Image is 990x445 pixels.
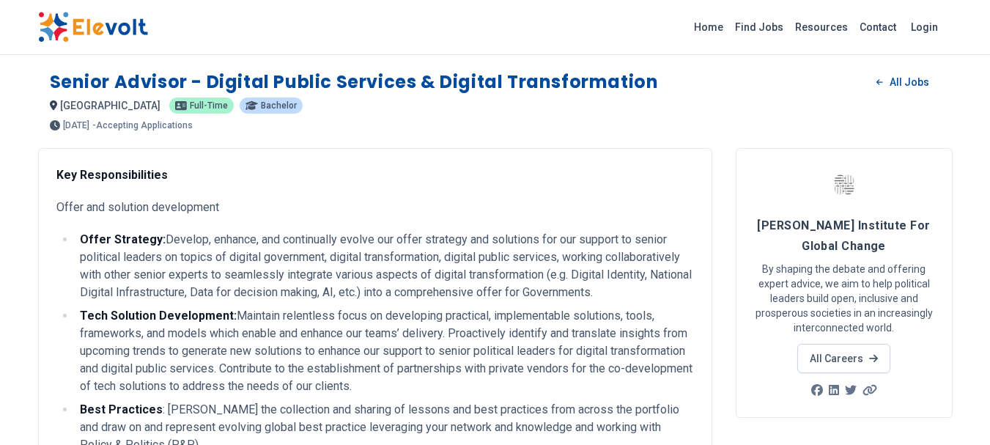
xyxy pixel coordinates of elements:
img: Elevolt [38,12,148,43]
img: Tony Blair Institute For Global Change [826,166,862,203]
p: - Accepting Applications [92,121,193,130]
span: [PERSON_NAME] Institute For Global Change [757,218,930,253]
a: Resources [789,15,854,39]
a: Login [902,12,947,42]
a: All Careers [797,344,890,373]
span: Full-time [190,101,228,110]
span: [GEOGRAPHIC_DATA] [60,100,160,111]
strong: Key Responsibilities [56,168,168,182]
strong: Tech Solution Development: [80,309,237,323]
p: Offer and solution development [56,199,694,216]
a: Contact [854,15,902,39]
span: [DATE] [63,121,89,130]
li: Develop, enhance, and continually evolve our offer strategy and solutions for our support to seni... [75,231,694,301]
a: Find Jobs [729,15,789,39]
li: Maintain relentless focus on developing practical, implementable solutions, tools, frameworks, an... [75,307,694,395]
span: Bachelor [261,101,297,110]
a: Home [688,15,729,39]
h1: Senior Advisor - Digital Public Services & Digital Transformation [50,70,659,94]
strong: Offer Strategy: [80,232,166,246]
strong: Best Practices [80,402,163,416]
a: All Jobs [865,71,940,93]
p: By shaping the debate and offering expert advice, we aim to help political leaders build open, in... [754,262,934,335]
